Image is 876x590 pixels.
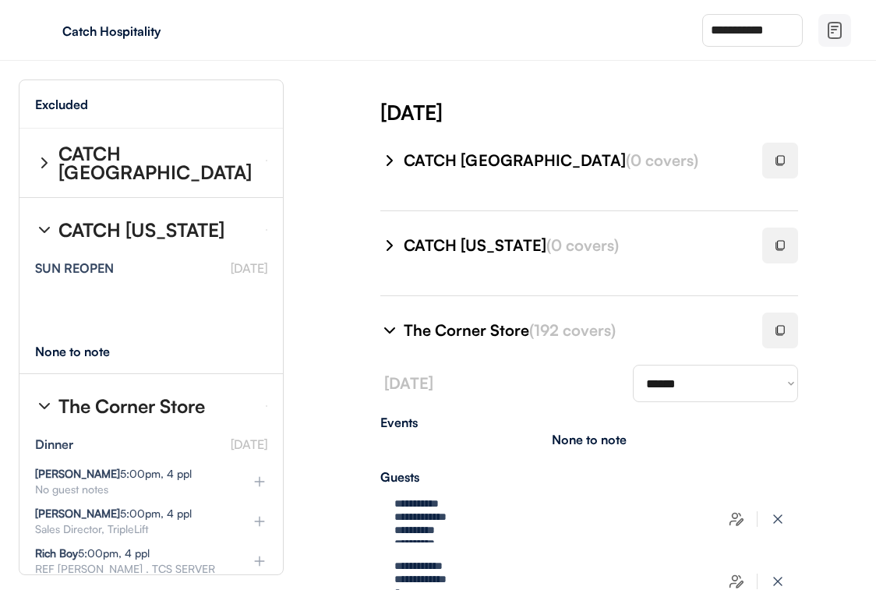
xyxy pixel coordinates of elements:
img: plus%20%281%29.svg [252,514,267,529]
img: chevron-right%20%281%29.svg [380,321,399,340]
div: CATCH [US_STATE] [404,235,744,256]
font: [DATE] [384,373,433,393]
img: chevron-right%20%281%29.svg [35,397,54,415]
font: (0 covers) [626,150,698,170]
strong: [PERSON_NAME] [35,507,120,520]
div: CATCH [US_STATE] [58,221,224,239]
strong: Rich Boy [35,546,78,560]
img: chevron-right%20%281%29.svg [35,154,54,172]
div: 5:00pm, 4 ppl [35,548,150,559]
div: Dinner [35,438,73,450]
img: file-02.svg [825,21,844,40]
div: No guest notes [35,484,227,495]
img: users-edit.svg [729,574,744,589]
font: [DATE] [231,436,267,452]
img: chevron-right%20%281%29.svg [35,221,54,239]
div: 5:00pm, 4 ppl [35,508,192,519]
img: plus%20%281%29.svg [252,553,267,569]
font: (192 covers) [529,320,616,340]
div: The Corner Store [404,320,744,341]
div: Excluded [35,98,88,111]
div: Guests [380,471,798,483]
div: SUN REOPEN [35,262,114,274]
img: x-close%20%283%29.svg [770,574,786,589]
div: None to note [35,345,139,358]
img: users-edit.svg [729,511,744,527]
div: 5:00pm, 4 ppl [35,468,192,479]
img: yH5BAEAAAAALAAAAAABAAEAAAIBRAA7 [31,18,56,43]
font: [DATE] [231,260,267,276]
div: CATCH [GEOGRAPHIC_DATA] [404,150,744,171]
div: [DATE] [380,98,876,126]
div: Events [380,416,798,429]
div: Sales Director, TripleLift [35,524,227,535]
strong: [PERSON_NAME] [35,467,120,480]
div: CATCH [GEOGRAPHIC_DATA] [58,144,253,182]
div: None to note [552,433,627,446]
div: The Corner Store [58,397,205,415]
img: plus%20%281%29.svg [252,474,267,489]
img: x-close%20%283%29.svg [770,511,786,527]
div: Catch Hospitality [62,25,259,37]
div: REF [PERSON_NAME] , TCS SERVER [35,564,227,574]
img: chevron-right%20%281%29.svg [380,236,399,255]
img: chevron-right%20%281%29.svg [380,151,399,170]
font: (0 covers) [546,235,619,255]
